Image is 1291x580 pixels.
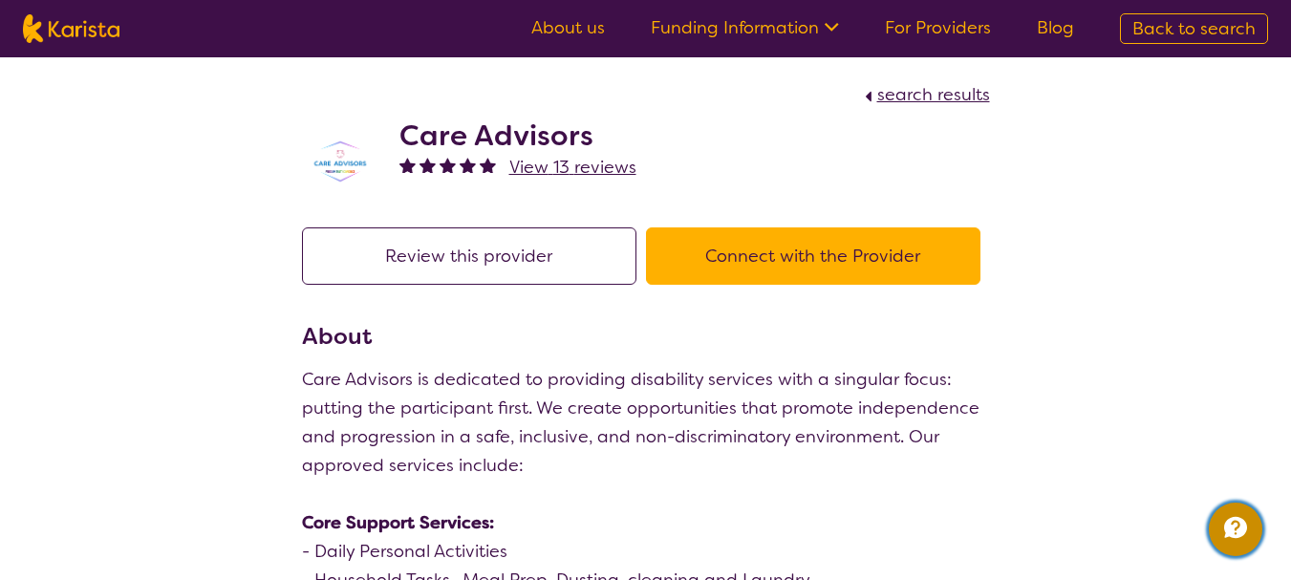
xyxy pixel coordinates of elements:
[399,157,416,173] img: fullstar
[302,511,494,534] strong: Core Support Services:
[509,156,636,179] span: View 13 reviews
[302,365,990,480] p: Care Advisors is dedicated to providing disability services with a singular focus: putting the pa...
[23,14,119,43] img: Karista logo
[480,157,496,173] img: fullstar
[1037,16,1074,39] a: Blog
[302,227,636,285] button: Review this provider
[1120,13,1268,44] a: Back to search
[302,537,990,566] p: - Daily Personal Activities
[885,16,991,39] a: For Providers
[1132,17,1256,40] span: Back to search
[1209,503,1262,556] button: Channel Menu
[860,83,990,106] a: search results
[420,157,436,173] img: fullstar
[651,16,839,39] a: Funding Information
[302,133,378,191] img: hzzveylctub6g19quzum.png
[440,157,456,173] img: fullstar
[509,153,636,182] a: View 13 reviews
[460,157,476,173] img: fullstar
[302,319,990,354] h3: About
[646,245,990,268] a: Connect with the Provider
[399,118,636,153] h2: Care Advisors
[302,245,646,268] a: Review this provider
[531,16,605,39] a: About us
[877,83,990,106] span: search results
[646,227,980,285] button: Connect with the Provider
